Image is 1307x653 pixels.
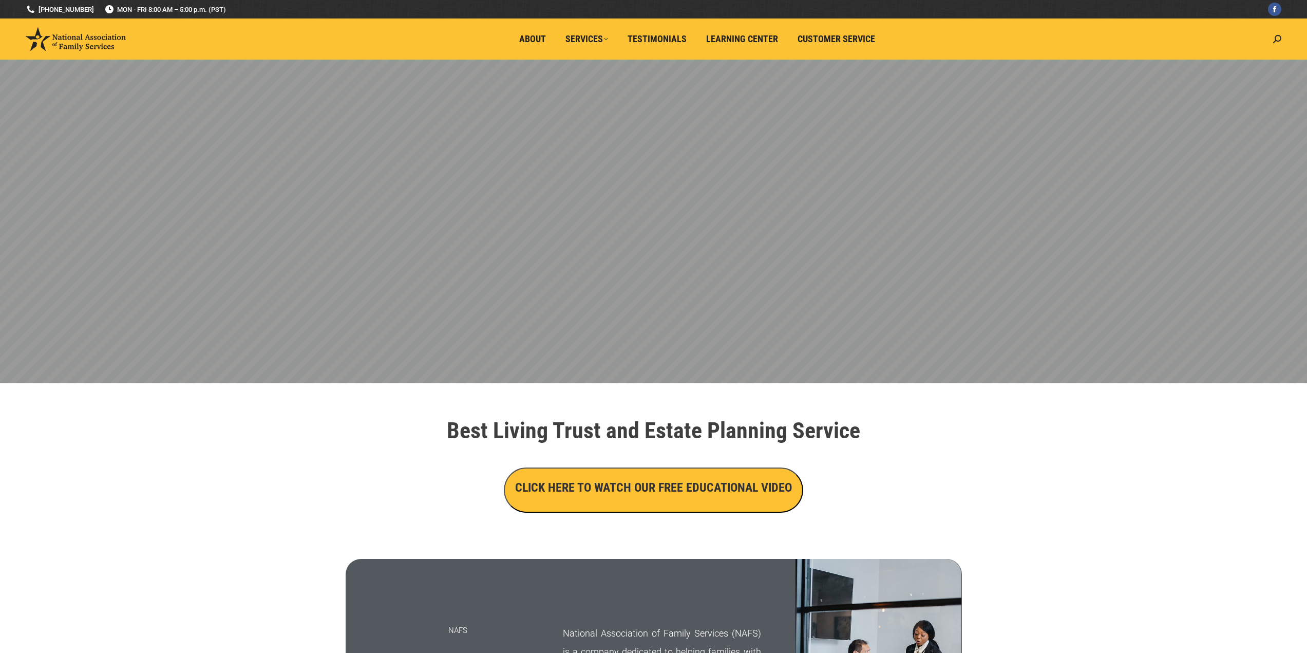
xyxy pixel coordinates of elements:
[504,483,803,494] a: CLICK HERE TO WATCH OUR FREE EDUCATIONAL VIDEO
[26,5,94,14] a: [PHONE_NUMBER]
[565,33,608,45] span: Services
[26,27,126,51] img: National Association of Family Services
[504,468,803,513] button: CLICK HERE TO WATCH OUR FREE EDUCATIONAL VIDEO
[448,621,538,640] p: NAFS
[628,33,687,45] span: Testimonials
[1268,3,1281,16] a: Facebook page opens in new window
[512,29,553,49] a: About
[104,5,226,14] span: MON - FRI 8:00 AM – 5:00 p.m. (PST)
[699,29,785,49] a: Learning Center
[519,33,546,45] span: About
[366,419,941,442] h1: Best Living Trust and Estate Planning Service
[790,29,882,49] a: Customer Service
[706,33,778,45] span: Learning Center
[515,479,792,496] h3: CLICK HERE TO WATCH OUR FREE EDUCATIONAL VIDEO
[798,33,875,45] span: Customer Service
[620,29,694,49] a: Testimonials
